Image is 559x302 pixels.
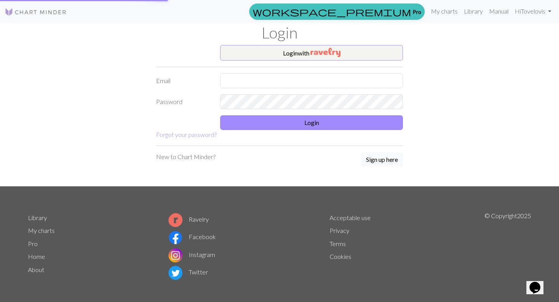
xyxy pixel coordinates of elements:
img: Logo [5,7,67,17]
a: HiTovelovis [512,3,554,19]
a: Pro [28,240,38,247]
a: Terms [330,240,346,247]
p: New to Chart Minder? [156,152,215,161]
button: Loginwith [220,45,403,61]
a: My charts [428,3,461,19]
h1: Login [23,23,536,42]
p: © Copyright 2025 [484,211,531,282]
span: workspace_premium [253,6,411,17]
a: Manual [486,3,512,19]
a: About [28,266,44,273]
a: Ravelry [168,215,209,223]
img: Instagram logo [168,248,182,262]
a: Home [28,253,45,260]
button: Login [220,115,403,130]
a: Privacy [330,227,349,234]
a: Acceptable use [330,214,371,221]
img: Twitter logo [168,266,182,280]
iframe: chat widget [526,271,551,294]
a: Sign up here [361,152,403,168]
label: Password [151,94,215,109]
a: Library [28,214,47,221]
img: Ravelry [311,48,340,57]
img: Facebook logo [168,231,182,245]
a: My charts [28,227,55,234]
a: Pro [249,3,425,20]
a: Instagram [168,251,215,258]
a: Facebook [168,233,216,240]
a: Forgot your password? [156,131,217,138]
img: Ravelry logo [168,213,182,227]
a: Library [461,3,486,19]
button: Sign up here [361,152,403,167]
a: Twitter [168,268,208,276]
label: Email [151,73,215,88]
a: Cookies [330,253,351,260]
